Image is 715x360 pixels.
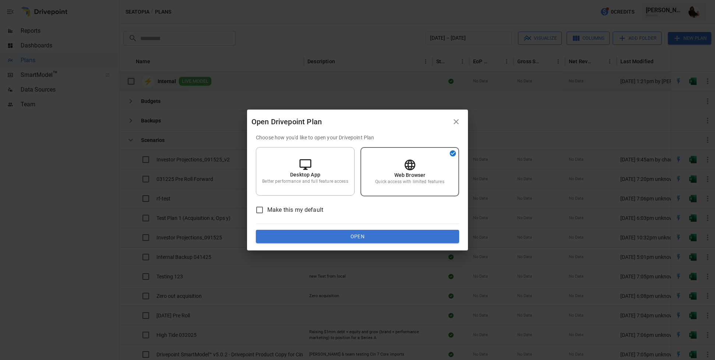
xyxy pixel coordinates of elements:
button: Open [256,230,459,243]
p: Web Browser [394,171,426,179]
p: Desktop App [290,171,320,178]
div: Open Drivepoint Plan [251,116,449,128]
span: Make this my default [267,206,323,214]
p: Choose how you'd like to open your Drivepoint Plan [256,134,459,141]
p: Better performance and full feature access [262,178,348,185]
p: Quick access with limited features [375,179,444,185]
